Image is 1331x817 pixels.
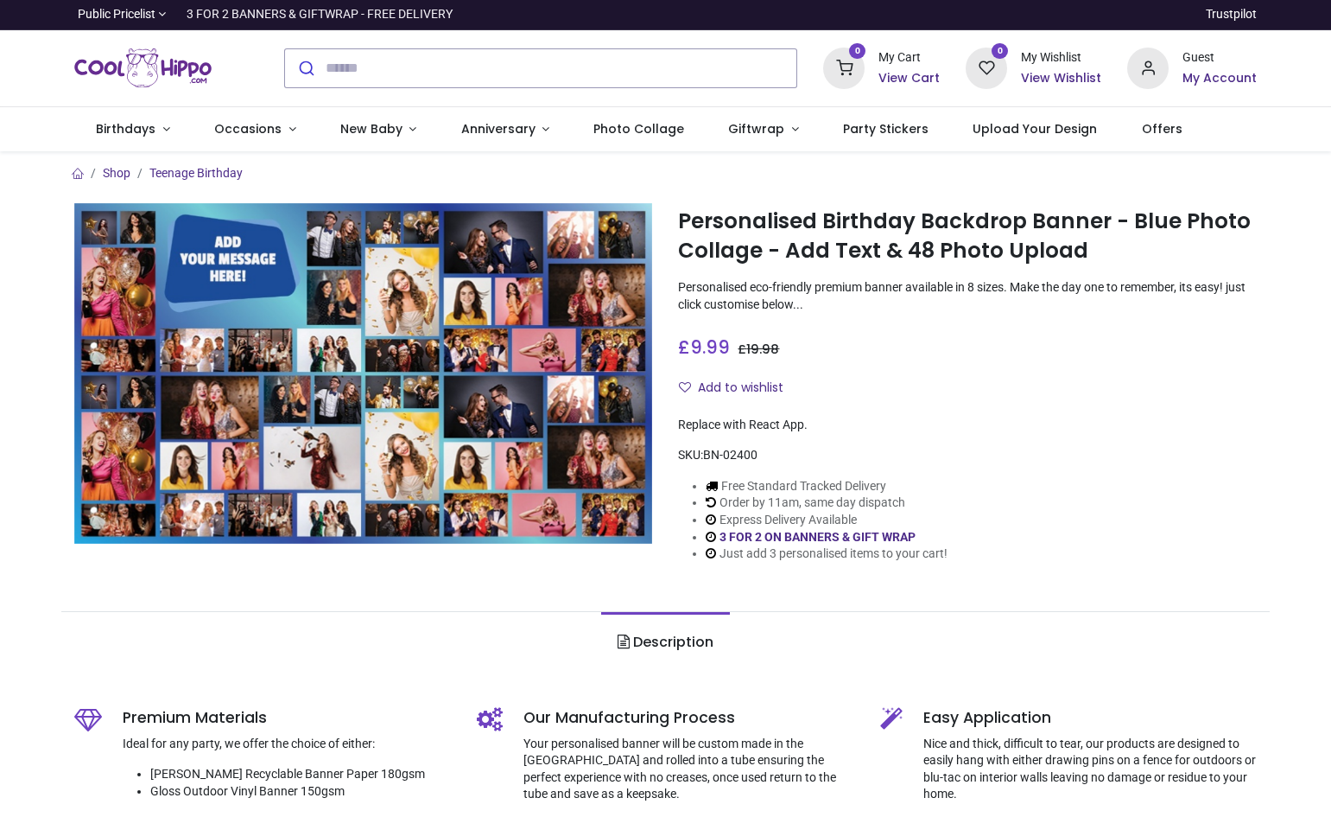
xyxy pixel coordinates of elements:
span: Giftwrap [728,120,784,137]
a: 0 [966,60,1007,73]
li: Gloss Outdoor Vinyl Banner 150gsm [150,783,452,801]
span: BN-02400 [703,448,757,462]
sup: 0 [992,43,1008,60]
span: Public Pricelist [78,6,155,23]
li: Order by 11am, same day dispatch [706,495,948,512]
div: Replace with React App. [678,417,1257,434]
a: 0 [823,60,865,73]
span: Anniversary [461,120,536,137]
a: View Wishlist [1021,70,1101,87]
a: Giftwrap [707,107,821,152]
a: My Account [1182,70,1257,87]
span: 19.98 [746,341,779,358]
div: SKU: [678,447,1257,464]
div: My Wishlist [1021,49,1101,67]
div: 3 FOR 2 BANNERS & GIFTWRAP - FREE DELIVERY [187,6,453,23]
span: Upload Your Design [973,120,1097,137]
li: Just add 3 personalised items to your cart! [706,546,948,563]
img: Cool Hippo [74,44,212,93]
span: New Baby [340,120,402,137]
a: Description [601,612,730,673]
span: 9.99 [690,335,730,360]
a: Birthdays [74,107,193,152]
button: Submit [285,49,326,87]
h5: Our Manufacturing Process [523,707,854,729]
i: Add to wishlist [679,381,691,393]
a: Teenage Birthday [149,166,243,180]
li: [PERSON_NAME] Recyclable Banner Paper 180gsm [150,766,452,783]
p: Your personalised banner will be custom made in the [GEOGRAPHIC_DATA] and rolled into a tube ensu... [523,736,854,803]
span: Birthdays [96,120,155,137]
span: Occasions [214,120,282,137]
a: New Baby [318,107,439,152]
img: Personalised Birthday Backdrop Banner - Blue Photo Collage - Add Text & 48 Photo Upload [74,203,653,544]
a: Occasions [192,107,318,152]
p: Nice and thick, difficult to tear, our products are designed to easily hang with either drawing p... [923,736,1258,803]
a: Trustpilot [1206,6,1257,23]
a: Logo of Cool Hippo [74,44,212,93]
a: 3 FOR 2 ON BANNERS & GIFT WRAP [719,530,916,544]
p: Personalised eco-friendly premium banner available in 8 sizes. Make the day one to remember, its ... [678,279,1257,313]
a: View Cart [878,70,940,87]
a: Public Pricelist [74,6,167,23]
sup: 0 [849,43,865,60]
p: Ideal for any party, we offer the choice of either: [123,736,452,753]
a: Shop [103,166,130,180]
span: Offers [1142,120,1182,137]
div: My Cart [878,49,940,67]
span: Photo Collage [593,120,684,137]
h5: Premium Materials [123,707,452,729]
div: Guest [1182,49,1257,67]
h5: Easy Application [923,707,1258,729]
li: Free Standard Tracked Delivery [706,478,948,495]
li: Express Delivery Available [706,512,948,529]
span: £ [738,341,779,358]
a: Anniversary [439,107,572,152]
span: Party Stickers [843,120,929,137]
span: £ [678,335,730,360]
h1: Personalised Birthday Backdrop Banner - Blue Photo Collage - Add Text & 48 Photo Upload [678,207,1257,266]
button: Add to wishlistAdd to wishlist [678,373,798,403]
